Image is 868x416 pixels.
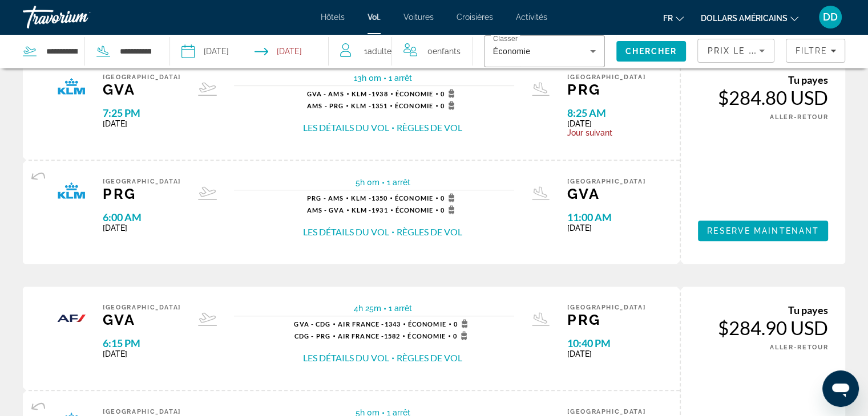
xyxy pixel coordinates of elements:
button: Les détails du vol [303,121,389,134]
span: KLM - [352,206,372,214]
span: [DATE] [103,223,181,233]
span: Prix ​​le plus bas [707,46,797,55]
span: Adulte [368,47,391,56]
div: Tu payes [698,74,828,86]
span: 0 [441,101,458,110]
span: 1350 [351,194,387,202]
span: Économie [395,90,434,97]
span: CDG - PRG [294,332,330,340]
span: 8:25 AM [567,107,645,119]
span: 4h 25m [354,304,381,313]
span: Air France - [338,332,384,340]
span: [GEOGRAPHIC_DATA] [103,304,181,311]
span: KLM - [352,90,372,97]
button: Règles de vol [397,226,462,238]
span: 5h 0m [356,178,380,187]
span: 6:00 AM [103,211,181,223]
span: 1582 [338,332,401,340]
div: $284.80 USD [698,86,828,109]
span: Économie [395,102,433,109]
span: 6:15 PM [103,337,181,349]
span: Reserve maintenant [707,226,819,235]
span: 7:25 PM [103,107,181,119]
a: Vol. [368,13,381,22]
span: [DATE] [567,349,645,358]
span: PRG [103,185,181,202]
span: [GEOGRAPHIC_DATA] [567,304,645,311]
button: Règles de vol [397,352,462,364]
a: Hôtels [321,13,345,22]
span: 1 arrêt [389,74,412,83]
span: Jour suivant [567,128,645,137]
span: AMS - GVA [307,206,344,214]
span: Économie [408,320,446,328]
span: PRG [567,81,645,98]
span: [DATE] [567,119,645,128]
span: [GEOGRAPHIC_DATA] [103,408,181,415]
span: [GEOGRAPHIC_DATA] [103,178,181,185]
span: AMS - PRG [307,102,344,109]
span: GVA - AMS [307,90,344,97]
button: Les détails du vol [303,226,389,238]
span: GVA [103,311,181,328]
span: Enfants [433,47,461,56]
a: Activités [516,13,547,22]
img: Airline logo [57,178,86,206]
iframe: Bouton de lancement de la fenêtre de messagerie [822,370,859,407]
span: 0 [441,193,458,202]
span: [GEOGRAPHIC_DATA] [567,408,645,415]
span: 11:00 AM [567,211,645,223]
button: Les détails du vol [303,352,389,364]
span: 0 [427,43,461,59]
font: dollars américains [701,14,788,23]
button: Search [616,41,687,62]
span: PRG - AMS [307,194,344,202]
span: GVA [567,185,645,202]
button: Select return date [255,34,302,68]
span: Économie [395,194,433,202]
button: Reserve maintenant [698,221,828,241]
span: 0 [454,319,471,328]
button: Travelers: 1 adult, 0 children [329,34,472,68]
span: 0 [441,205,458,214]
span: ALLER-RETOUR [770,344,828,351]
span: [DATE] [567,223,645,233]
a: Croisières [457,13,493,22]
span: 13h 0m [354,74,381,83]
font: fr [663,14,673,23]
span: [GEOGRAPHIC_DATA] [103,74,181,81]
span: Air France - [338,320,384,328]
font: Voitures [403,13,434,22]
span: Économie [395,206,434,214]
span: 1 arrêt [389,304,412,313]
span: 1343 [338,320,401,328]
button: Changer de langue [663,10,684,26]
span: Filtre [795,46,827,55]
span: [GEOGRAPHIC_DATA] [567,178,645,185]
span: PRG [567,311,645,328]
font: DD [823,11,838,23]
button: Menu utilisateur [815,5,845,29]
span: 0 [441,89,458,98]
span: 1938 [352,90,388,97]
img: Airline logo [57,74,86,102]
span: Économie [407,332,446,340]
span: Chercher [625,47,677,56]
span: [DATE] [103,349,181,358]
span: 1 [364,43,391,59]
button: Filters [786,39,845,63]
span: Économie [493,47,531,56]
img: Airline logo [57,304,86,332]
button: Select depart date [181,34,229,68]
span: 10:40 PM [567,337,645,349]
span: [DATE] [103,119,181,128]
span: GVA - CDG [294,320,330,328]
span: 1931 [352,206,388,214]
span: 1351 [351,102,387,109]
span: ALLER-RETOUR [770,113,828,121]
span: GVA [103,81,181,98]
